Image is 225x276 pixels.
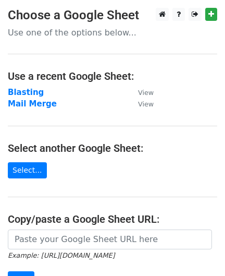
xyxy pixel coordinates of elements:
a: Mail Merge [8,99,57,109]
h3: Choose a Google Sheet [8,8,217,23]
iframe: Chat Widget [173,226,225,276]
a: View [128,88,154,97]
h4: Copy/paste a Google Sheet URL: [8,213,217,225]
input: Paste your Google Sheet URL here [8,230,212,249]
h4: Use a recent Google Sheet: [8,70,217,82]
small: View [138,100,154,108]
a: Blasting [8,88,44,97]
p: Use one of the options below... [8,27,217,38]
a: View [128,99,154,109]
small: Example: [URL][DOMAIN_NAME] [8,251,115,259]
h4: Select another Google Sheet: [8,142,217,154]
small: View [138,89,154,97]
a: Select... [8,162,47,178]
